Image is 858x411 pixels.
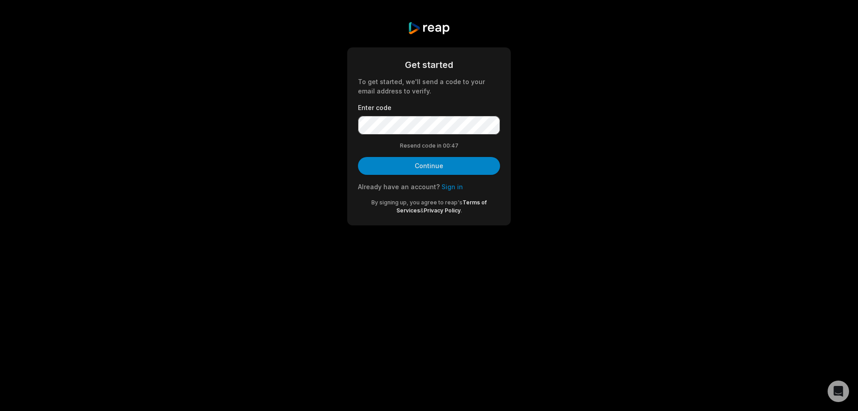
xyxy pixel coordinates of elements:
[358,183,440,191] span: Already have an account?
[442,183,463,191] a: Sign in
[396,199,487,214] a: Terms of Services
[461,207,462,214] span: .
[358,103,500,112] label: Enter code
[408,21,450,35] img: reap
[828,381,849,402] div: Open Intercom Messenger
[358,157,500,175] button: Continue
[371,199,463,206] span: By signing up, you agree to reap's
[358,58,500,72] div: Get started
[358,142,500,150] div: Resend code in 00:
[451,142,458,150] span: 47
[424,207,461,214] a: Privacy Policy
[420,207,424,214] span: &
[358,77,500,96] div: To get started, we'll send a code to your email address to verify.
